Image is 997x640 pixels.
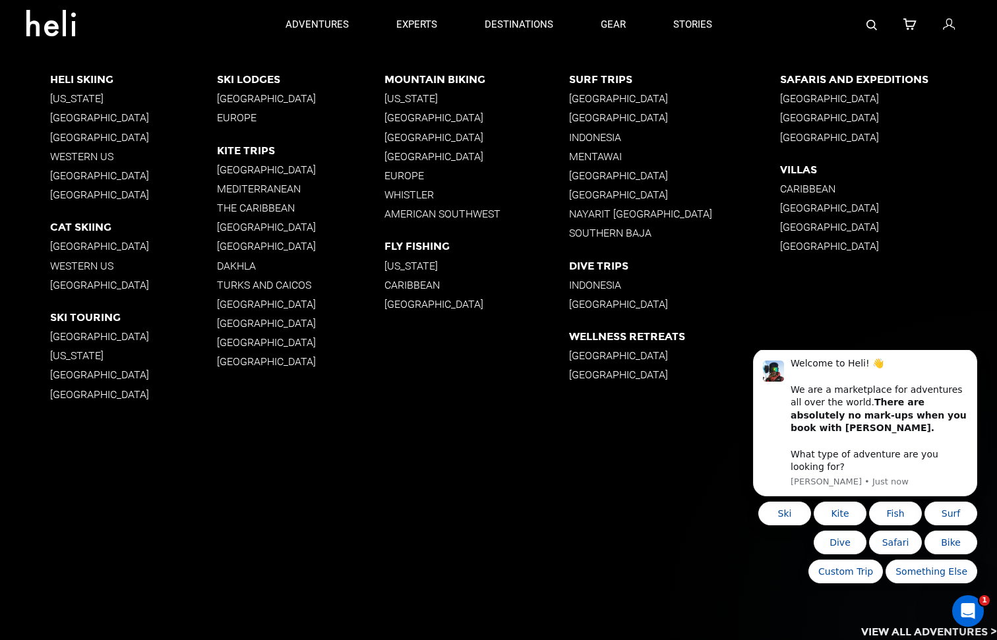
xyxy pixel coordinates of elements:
[861,625,997,640] p: View All Adventures >
[50,260,218,272] p: Western US
[384,279,569,291] p: Caribbean
[217,221,384,233] p: [GEOGRAPHIC_DATA]
[50,92,218,105] p: [US_STATE]
[50,369,218,382] p: [GEOGRAPHIC_DATA]
[780,111,997,124] p: [GEOGRAPHIC_DATA]
[396,18,437,32] p: experts
[384,298,569,310] p: [GEOGRAPHIC_DATA]
[569,169,781,182] p: [GEOGRAPHIC_DATA]
[569,208,781,220] p: Nayarit [GEOGRAPHIC_DATA]
[569,369,781,382] p: [GEOGRAPHIC_DATA]
[217,336,384,349] p: [GEOGRAPHIC_DATA]
[136,181,189,204] button: Quick reply: Safari
[569,111,781,124] p: [GEOGRAPHIC_DATA]
[569,279,781,291] p: Indonesia
[217,163,384,176] p: [GEOGRAPHIC_DATA]
[217,356,384,368] p: [GEOGRAPHIC_DATA]
[217,111,384,124] p: Europe
[569,92,781,105] p: [GEOGRAPHIC_DATA]
[217,298,384,310] p: [GEOGRAPHIC_DATA]
[136,152,189,175] button: Quick reply: Fish
[217,144,384,157] p: Kite Trips
[217,202,384,214] p: The Caribbean
[569,260,781,272] p: Dive Trips
[57,7,234,123] div: Welcome to Heli! 👋 We are a marketplace for adventures all over the world. What type of adventure...
[384,131,569,144] p: [GEOGRAPHIC_DATA]
[57,7,234,123] div: Message content
[217,279,384,291] p: Turks and Caicos
[50,311,218,324] p: Ski Touring
[569,131,781,144] p: Indonesia
[50,221,218,233] p: Cat Skiing
[384,208,569,220] p: American Southwest
[50,150,218,163] p: Western US
[384,92,569,105] p: [US_STATE]
[569,349,781,362] p: [GEOGRAPHIC_DATA]
[217,260,384,272] p: Dakhla
[50,73,218,86] p: Heli Skiing
[50,241,218,253] p: [GEOGRAPHIC_DATA]
[217,92,384,105] p: [GEOGRAPHIC_DATA]
[286,18,349,32] p: adventures
[50,131,218,144] p: [GEOGRAPHIC_DATA]
[191,152,244,175] button: Quick reply: Surf
[384,260,569,272] p: [US_STATE]
[780,92,997,105] p: [GEOGRAPHIC_DATA]
[384,150,569,163] p: [GEOGRAPHIC_DATA]
[569,150,781,163] p: Mentawai
[50,330,218,343] p: [GEOGRAPHIC_DATA]
[384,111,569,124] p: [GEOGRAPHIC_DATA]
[50,388,218,401] p: [GEOGRAPHIC_DATA]
[733,350,997,591] iframe: Intercom notifications message
[50,169,218,182] p: [GEOGRAPHIC_DATA]
[50,111,218,124] p: [GEOGRAPHIC_DATA]
[485,18,553,32] p: destinations
[780,221,997,233] p: [GEOGRAPHIC_DATA]
[569,330,781,343] p: Wellness Retreats
[569,73,781,86] p: Surf Trips
[50,349,218,362] p: [US_STATE]
[217,317,384,330] p: [GEOGRAPHIC_DATA]
[80,152,133,175] button: Quick reply: Kite
[30,11,51,32] img: Profile image for Carl
[780,202,997,214] p: [GEOGRAPHIC_DATA]
[80,181,133,204] button: Quick reply: Dive
[780,241,997,253] p: [GEOGRAPHIC_DATA]
[384,169,569,182] p: Europe
[57,47,233,83] b: There are absolutely no mark-ups when you book with [PERSON_NAME].
[50,189,218,201] p: [GEOGRAPHIC_DATA]
[217,241,384,253] p: [GEOGRAPHIC_DATA]
[384,189,569,201] p: Whistler
[952,595,984,627] iframe: Intercom live chat
[780,131,997,144] p: [GEOGRAPHIC_DATA]
[979,595,990,606] span: 1
[569,189,781,201] p: [GEOGRAPHIC_DATA]
[780,163,997,176] p: Villas
[780,73,997,86] p: Safaris and Expeditions
[25,152,78,175] button: Quick reply: Ski
[191,181,244,204] button: Quick reply: Bike
[384,241,569,253] p: Fly Fishing
[75,210,150,233] button: Quick reply: Custom Trip
[57,126,234,138] p: Message from Carl, sent Just now
[217,73,384,86] p: Ski Lodges
[384,73,569,86] p: Mountain Biking
[217,183,384,195] p: Mediterranean
[866,20,877,30] img: search-bar-icon.svg
[20,152,244,233] div: Quick reply options
[152,210,244,233] button: Quick reply: Something Else
[569,298,781,310] p: [GEOGRAPHIC_DATA]
[50,279,218,291] p: [GEOGRAPHIC_DATA]
[569,227,781,240] p: Southern Baja
[780,183,997,195] p: Caribbean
